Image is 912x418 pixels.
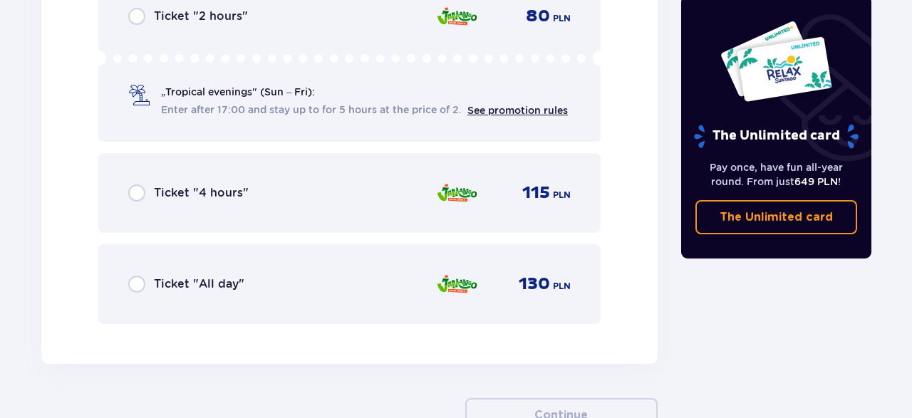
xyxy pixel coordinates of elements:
img: Jamango [436,269,478,299]
span: 130 [519,273,550,295]
img: Jamango [436,1,478,31]
span: Ticket "All day" [154,276,244,292]
span: PLN [553,12,571,25]
span: Ticket "4 hours" [154,185,249,201]
span: Ticket "2 hours" [154,9,248,24]
span: „Tropical evenings" (Sun – Fri): [161,85,315,99]
span: PLN [553,280,571,293]
a: The Unlimited card [695,200,858,234]
img: Two entry cards to Suntago with the word 'UNLIMITED RELAX', featuring a white background with tro... [720,20,833,103]
p: Pay once, have fun all-year round. From just ! [695,160,858,189]
p: The Unlimited card [693,124,860,149]
span: 80 [526,6,550,27]
span: 115 [522,182,550,204]
span: 649 PLN [794,176,838,187]
img: Jamango [436,178,478,208]
p: The Unlimited card [720,209,833,225]
a: See promotion rules [467,105,568,116]
span: PLN [553,189,571,202]
span: Enter after 17:00 and stay up to for 5 hours at the price of 2. [161,103,462,117]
